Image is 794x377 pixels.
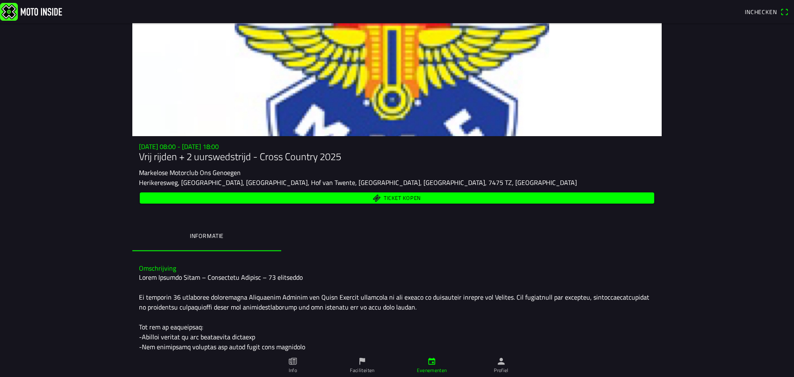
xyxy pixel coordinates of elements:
[190,231,224,240] ion-label: Informatie
[139,151,655,163] h1: Vrij rijden + 2 uurswedstrijd - Cross Country 2025
[358,357,367,366] ion-icon: flag
[745,7,777,16] span: Inchecken
[288,357,297,366] ion-icon: paper
[139,168,241,178] ion-text: Markelose Motorclub Ons Genoegen
[384,195,421,201] span: Ticket kopen
[494,367,509,374] ion-label: Profiel
[139,178,577,187] ion-text: Herikeresweg, [GEOGRAPHIC_DATA], [GEOGRAPHIC_DATA], Hof van Twente, [GEOGRAPHIC_DATA], [GEOGRAPHI...
[741,5,792,19] a: Incheckenqr scanner
[417,367,447,374] ion-label: Evenementen
[289,367,297,374] ion-label: Info
[350,367,374,374] ion-label: Faciliteiten
[497,357,506,366] ion-icon: person
[139,143,655,151] h3: [DATE] 08:00 - [DATE] 18:00
[139,264,655,272] h3: Omschrijving
[427,357,436,366] ion-icon: calendar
